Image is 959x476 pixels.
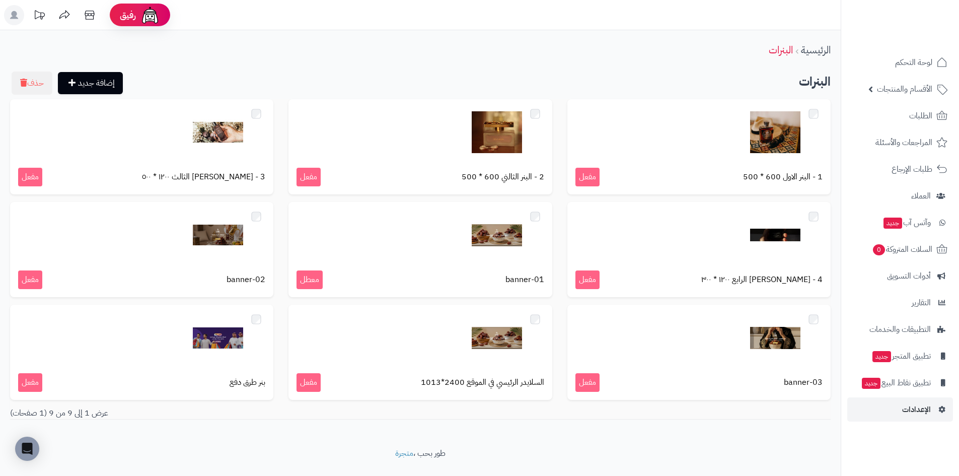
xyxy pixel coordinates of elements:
[872,242,932,256] span: السلات المتروكة
[847,344,953,368] a: تطبيق المتجرجديد
[875,135,932,150] span: المراجعات والأسئلة
[297,168,321,186] span: مفعل
[58,72,123,94] a: إضافة جديد
[847,130,953,155] a: المراجعات والأسئلة
[142,171,265,183] span: 3 - [PERSON_NAME] الثالث ١٢٠٠ * ٥٠٠
[18,270,42,289] span: مفعل
[701,274,823,286] span: 4 - [PERSON_NAME] الرابع ١٢٠٠ * ٣٠٠
[395,447,413,459] a: متجرة
[10,305,273,400] a: بنر طرق دفع مفعل
[743,171,823,183] span: 1 - البنر الاول 600 * 500
[227,274,265,286] span: banner-02
[288,305,552,400] a: السلايدر الرئيسي في الموقع 2400*1013 مفعل
[10,202,273,297] a: banner-02 مفعل
[883,218,902,229] span: جديد
[567,202,831,297] a: 4 - [PERSON_NAME] الرابع ١٢٠٠ * ٣٠٠ مفعل
[567,305,831,400] a: banner-03 مفعل
[909,109,932,123] span: الطلبات
[847,264,953,288] a: أدوات التسويق
[872,351,891,362] span: جديد
[567,99,831,194] a: 1 - البنر الاول 600 * 500 مفعل
[847,397,953,422] a: الإعدادات
[462,171,544,183] span: 2 - البنر الثالني 600 * 500
[18,168,42,186] span: مفعل
[887,269,931,283] span: أدوات التسويق
[12,72,52,95] button: حذف
[288,99,552,194] a: 2 - البنر الثالني 600 * 500 مفعل
[882,216,931,230] span: وآتس آب
[847,184,953,208] a: العملاء
[847,104,953,128] a: الطلبات
[801,42,831,57] a: الرئيسية
[15,437,39,461] div: Open Intercom Messenger
[505,274,544,286] span: banner-01
[847,237,953,261] a: السلات المتروكة0
[769,42,793,57] a: البنرات
[288,202,552,297] a: banner-01 معطل
[892,162,932,176] span: طلبات الإرجاع
[847,291,953,315] a: التقارير
[421,377,544,388] span: السلايدر الرئيسي في الموقع 2400*1013
[575,168,600,186] span: مفعل
[575,373,600,392] span: مفعل
[140,5,160,25] img: ai-face.png
[877,82,932,96] span: الأقسام والمنتجات
[10,99,273,194] a: 3 - [PERSON_NAME] الثالث ١٢٠٠ * ٥٠٠ مفعل
[10,72,831,92] h2: البنرات
[847,157,953,181] a: طلبات الإرجاع
[847,371,953,395] a: تطبيق نقاط البيعجديد
[784,377,823,388] span: banner-03
[3,407,420,419] div: عرض 1 إلى 9 من 9 (1 صفحات)
[895,55,932,70] span: لوحة التحكم
[869,322,931,336] span: التطبيقات والخدمات
[297,270,323,289] span: معطل
[847,211,953,235] a: وآتس آبجديد
[912,296,931,310] span: التقارير
[861,376,931,390] span: تطبيق نقاط البيع
[911,189,931,203] span: العملاء
[847,317,953,342] a: التطبيقات والخدمات
[297,373,321,392] span: مفعل
[871,349,931,363] span: تطبيق المتجر
[902,402,931,417] span: الإعدادات
[862,378,880,389] span: جديد
[18,373,42,392] span: مفعل
[575,270,600,289] span: مفعل
[847,50,953,75] a: لوحة التحكم
[873,244,885,255] span: 0
[120,9,136,21] span: رفيق
[27,5,52,28] a: تحديثات المنصة
[230,377,265,388] span: بنر طرق دفع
